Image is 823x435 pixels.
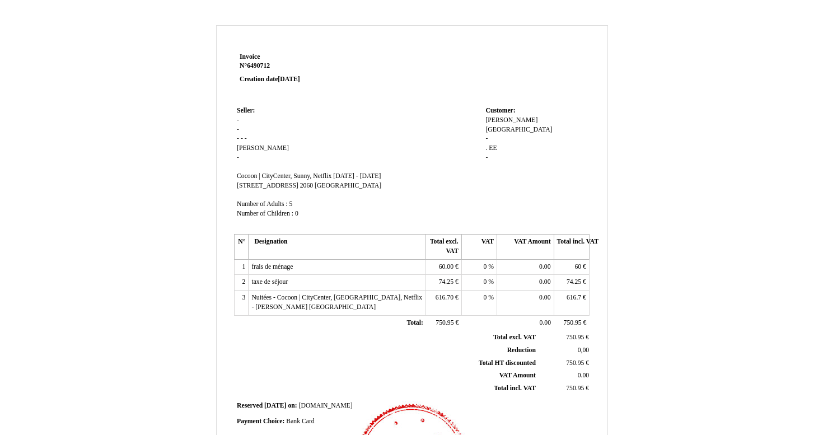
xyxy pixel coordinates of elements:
[237,144,289,152] span: [PERSON_NAME]
[426,275,461,291] td: €
[237,172,331,180] span: Cocoon | CityCenter, Sunny, Netflix
[235,259,249,275] td: 1
[538,357,591,369] td: €
[241,135,243,142] span: -
[439,263,453,270] span: 60.00
[235,291,249,315] td: 3
[426,291,461,315] td: €
[295,210,298,217] span: 0
[484,294,487,301] span: 0
[554,315,589,331] td: €
[235,235,249,259] th: N°
[251,263,293,270] span: frais de ménage
[489,144,497,152] span: EE
[264,402,286,409] span: [DATE]
[499,372,536,379] span: VAT Amount
[566,359,584,367] span: 750.95
[235,275,249,291] td: 2
[300,182,313,189] span: 2060
[578,347,589,354] span: 0,00
[237,182,298,189] span: [STREET_ADDRESS]
[564,319,582,326] span: 750.95
[249,235,426,259] th: Designation
[554,259,589,275] td: €
[485,116,537,124] span: [PERSON_NAME]
[485,144,487,152] span: .
[240,76,300,83] strong: Creation date
[436,294,453,301] span: 616.70
[406,319,423,326] span: Total:
[566,334,584,341] span: 750.95
[240,53,260,60] span: Invoice
[485,135,488,142] span: -
[566,385,584,392] span: 750.95
[494,385,536,392] span: Total incl. VAT
[479,359,536,367] span: Total HT discounted
[461,235,497,259] th: VAT
[554,291,589,315] td: €
[578,372,589,379] span: 0.00
[554,235,589,259] th: Total incl. VAT
[539,263,550,270] span: 0.00
[426,315,461,331] td: €
[237,107,255,114] span: Seller:
[539,294,550,301] span: 0.00
[237,154,239,161] span: -
[540,319,551,326] span: 0.00
[567,278,581,286] span: 74.25
[237,402,263,409] span: Reserved
[539,278,550,286] span: 0.00
[574,263,581,270] span: 60
[333,172,381,180] span: [DATE] - [DATE]
[240,62,373,71] strong: N°
[538,331,591,344] td: €
[484,263,487,270] span: 0
[439,278,453,286] span: 74.25
[251,294,422,311] span: Nuitées - Cocoon | CityCenter, [GEOGRAPHIC_DATA], Netflix - [PERSON_NAME] [GEOGRAPHIC_DATA]
[247,62,270,69] span: 6490712
[278,76,300,83] span: [DATE]
[554,275,589,291] td: €
[288,402,297,409] span: on:
[251,278,288,286] span: taxe de séjour
[286,418,314,425] span: Bank Card
[436,319,453,326] span: 750.95
[299,402,353,409] span: [DOMAIN_NAME]
[567,294,581,301] span: 616.7
[245,135,247,142] span: -
[289,200,293,208] span: 5
[237,116,239,124] span: -
[315,182,381,189] span: [GEOGRAPHIC_DATA]
[485,107,515,114] span: Customer:
[485,126,552,133] span: [GEOGRAPHIC_DATA]
[426,259,461,275] td: €
[237,210,293,217] span: Number of Children :
[507,347,536,354] span: Reduction
[237,135,239,142] span: -
[237,200,288,208] span: Number of Adults :
[493,334,536,341] span: Total excl. VAT
[426,235,461,259] th: Total excl. VAT
[485,154,488,161] span: -
[237,418,284,425] span: Payment Choice:
[237,126,239,133] span: -
[461,275,497,291] td: %
[497,235,554,259] th: VAT Amount
[538,382,591,395] td: €
[484,278,487,286] span: 0
[461,259,497,275] td: %
[461,291,497,315] td: %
